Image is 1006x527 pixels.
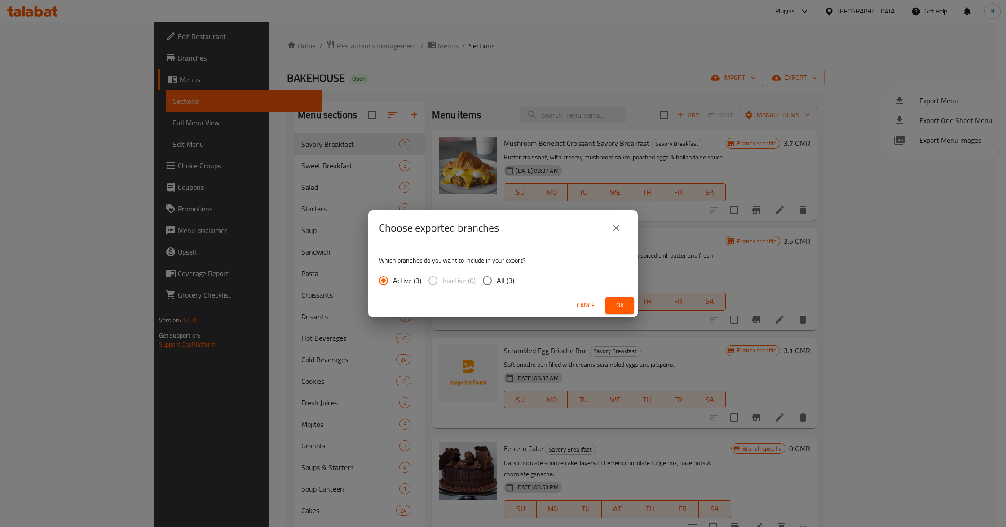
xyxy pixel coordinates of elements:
[379,256,627,265] p: Which branches do you want to include in your export?
[577,300,598,311] span: Cancel
[497,275,514,286] span: All (3)
[379,221,499,235] h2: Choose exported branches
[393,275,421,286] span: Active (3)
[605,297,634,314] button: Ok
[605,217,627,239] button: close
[442,275,476,286] span: Inactive (0)
[573,297,602,314] button: Cancel
[613,300,627,311] span: Ok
